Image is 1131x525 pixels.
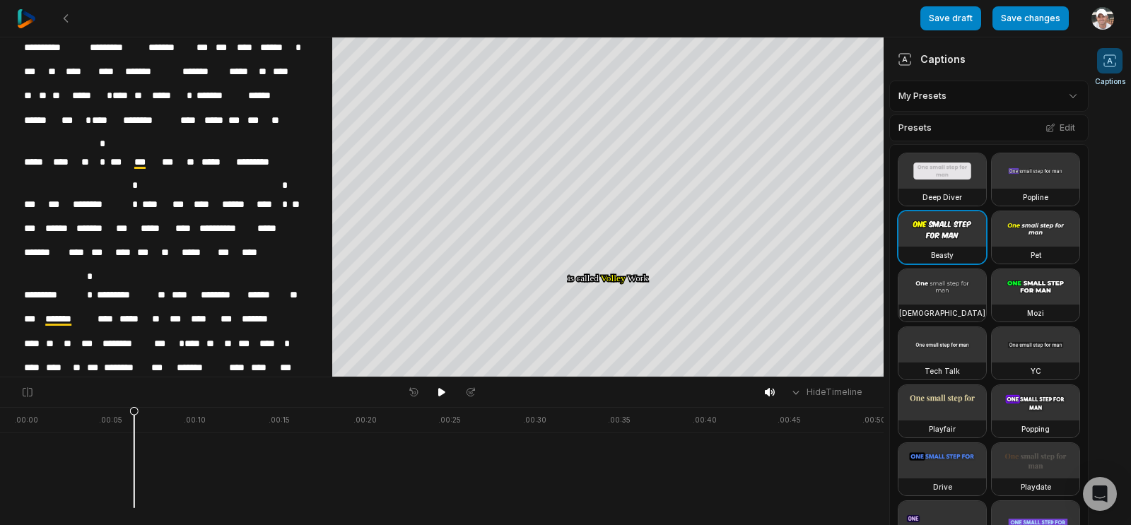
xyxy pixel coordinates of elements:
img: reap [17,9,36,28]
div: My Presets [889,81,1089,112]
span: Captions [1095,76,1125,87]
button: Save draft [920,6,981,30]
h3: Tech Talk [925,365,960,377]
h3: Popping [1021,423,1050,435]
h3: [DEMOGRAPHIC_DATA] [899,307,985,319]
button: Save changes [992,6,1069,30]
h3: Playfair [929,423,956,435]
h3: Playdate [1021,481,1051,492]
h3: Popline [1023,191,1048,203]
h3: YC [1031,365,1041,377]
div: Presets [889,114,1089,141]
button: Captions [1095,48,1125,87]
h3: Pet [1031,249,1041,261]
div: Captions [898,52,966,66]
button: Edit [1041,119,1079,137]
div: Open Intercom Messenger [1083,477,1117,511]
h3: Mozi [1027,307,1044,319]
h3: Drive [933,481,952,492]
h3: Deep Diver [922,191,962,203]
button: HideTimeline [785,382,867,403]
h3: Beasty [931,249,954,261]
